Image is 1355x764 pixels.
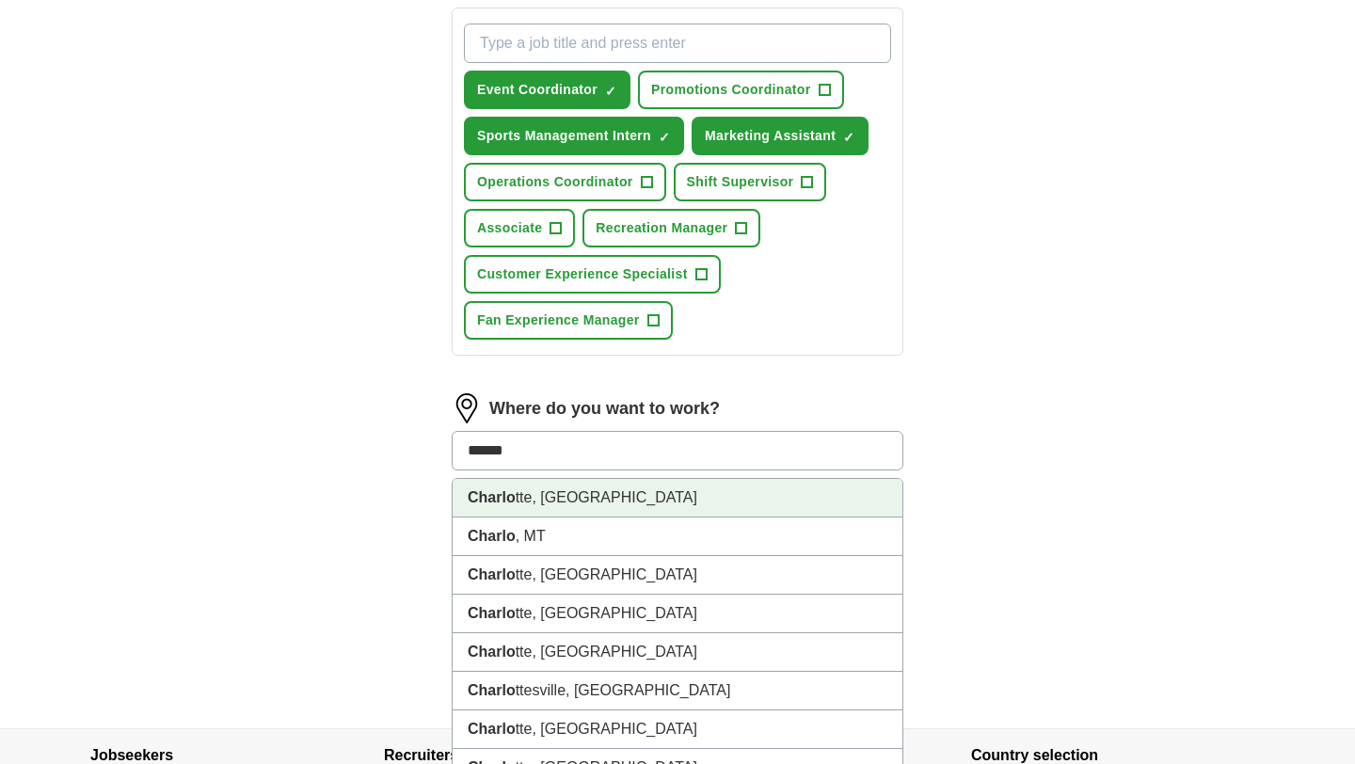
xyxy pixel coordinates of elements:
[596,218,727,238] span: Recreation Manager
[464,301,673,340] button: Fan Experience Manager
[651,80,810,100] span: Promotions Coordinator
[477,172,633,192] span: Operations Coordinator
[489,396,720,422] label: Where do you want to work?
[464,163,666,201] button: Operations Coordinator
[453,672,902,710] li: ttesville, [GEOGRAPHIC_DATA]
[582,209,760,247] button: Recreation Manager
[468,721,516,737] strong: Charlo
[464,24,891,63] input: Type a job title and press enter
[453,479,902,517] li: tte, [GEOGRAPHIC_DATA]
[659,130,670,145] span: ✓
[464,71,630,109] button: Event Coordinator✓
[605,84,616,99] span: ✓
[843,130,854,145] span: ✓
[687,172,794,192] span: Shift Supervisor
[464,117,684,155] button: Sports Management Intern✓
[638,71,843,109] button: Promotions Coordinator
[453,595,902,633] li: tte, [GEOGRAPHIC_DATA]
[468,566,516,582] strong: Charlo
[464,255,721,294] button: Customer Experience Specialist
[468,489,516,505] strong: Charlo
[477,218,542,238] span: Associate
[477,126,651,146] span: Sports Management Intern
[468,605,516,621] strong: Charlo
[468,682,516,698] strong: Charlo
[468,644,516,660] strong: Charlo
[705,126,836,146] span: Marketing Assistant
[692,117,869,155] button: Marketing Assistant✓
[453,517,902,556] li: , MT
[468,528,516,544] strong: Charlo
[477,80,598,100] span: Event Coordinator
[674,163,827,201] button: Shift Supervisor
[464,209,575,247] button: Associate
[453,556,902,595] li: tte, [GEOGRAPHIC_DATA]
[477,264,688,284] span: Customer Experience Specialist
[453,633,902,672] li: tte, [GEOGRAPHIC_DATA]
[453,710,902,749] li: tte, [GEOGRAPHIC_DATA]
[452,393,482,423] img: location.png
[477,310,640,330] span: Fan Experience Manager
